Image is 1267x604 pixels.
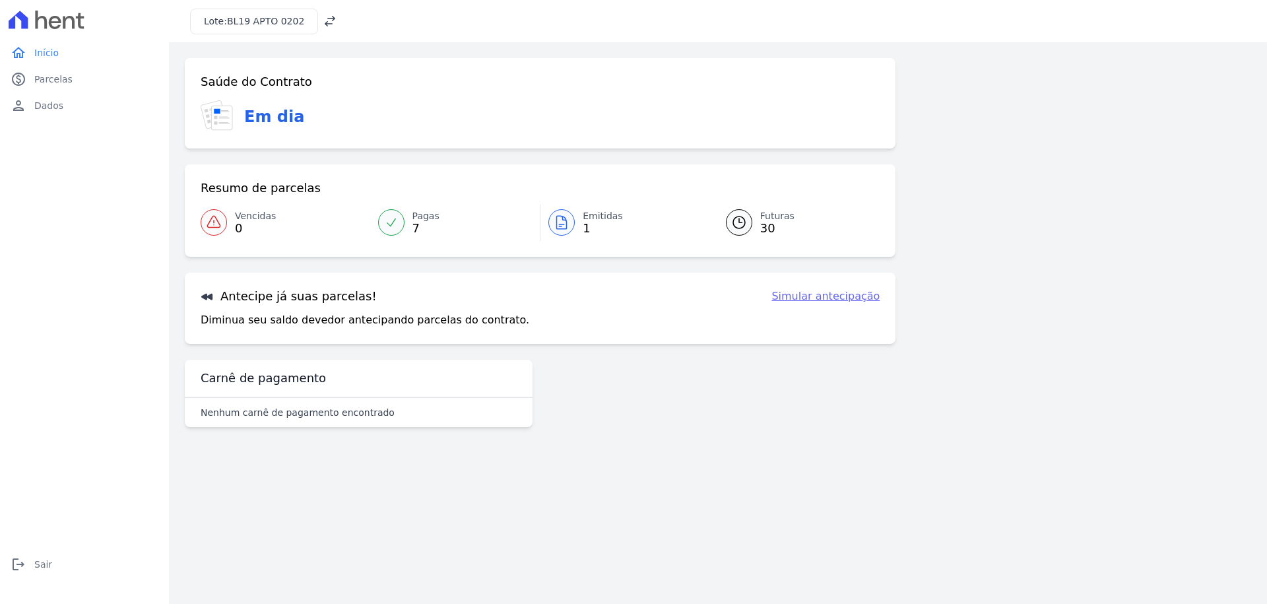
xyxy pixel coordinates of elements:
[5,551,164,578] a: logoutSair
[235,223,276,234] span: 0
[201,180,321,196] h3: Resumo de parcelas
[201,288,377,304] h3: Antecipe já suas parcelas!
[204,15,304,28] h3: Lote:
[760,223,795,234] span: 30
[244,105,304,129] h3: Em dia
[583,209,623,223] span: Emitidas
[11,98,26,114] i: person
[11,556,26,572] i: logout
[5,40,164,66] a: homeInício
[34,558,52,571] span: Sair
[235,209,276,223] span: Vencidas
[412,209,439,223] span: Pagas
[771,288,880,304] a: Simular antecipação
[227,16,304,26] span: BL19 APTO 0202
[34,73,73,86] span: Parcelas
[710,204,880,241] a: Futuras 30
[201,204,370,241] a: Vencidas 0
[201,370,326,386] h3: Carnê de pagamento
[583,223,623,234] span: 1
[201,406,395,419] p: Nenhum carnê de pagamento encontrado
[201,74,312,90] h3: Saúde do Contrato
[11,71,26,87] i: paid
[11,45,26,61] i: home
[412,223,439,234] span: 7
[370,204,540,241] a: Pagas 7
[760,209,795,223] span: Futuras
[540,204,710,241] a: Emitidas 1
[34,46,59,59] span: Início
[5,92,164,119] a: personDados
[34,99,63,112] span: Dados
[201,312,529,328] p: Diminua seu saldo devedor antecipando parcelas do contrato.
[5,66,164,92] a: paidParcelas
